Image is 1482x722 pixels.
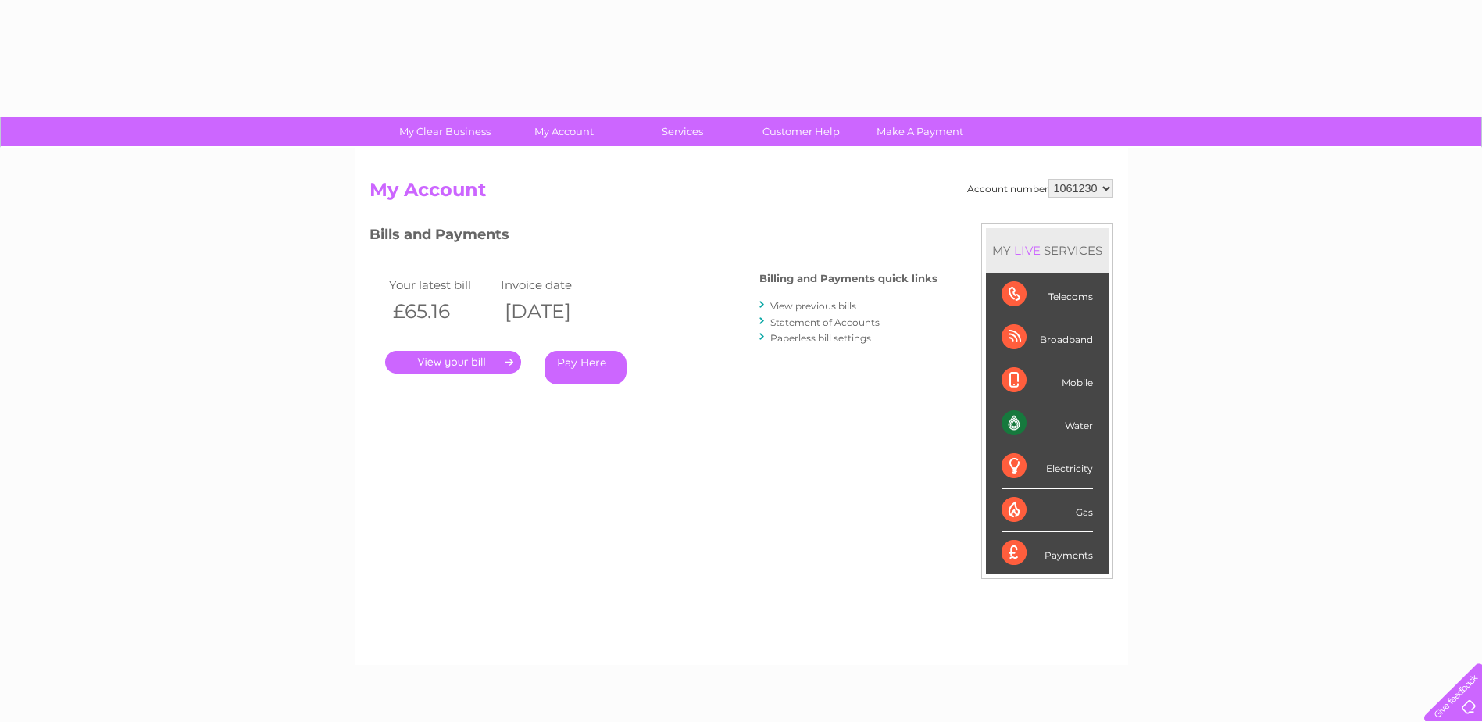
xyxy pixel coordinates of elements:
[499,117,628,146] a: My Account
[737,117,866,146] a: Customer Help
[770,332,871,344] a: Paperless bill settings
[1002,489,1093,532] div: Gas
[1002,273,1093,316] div: Telecoms
[759,273,937,284] h4: Billing and Payments quick links
[1002,359,1093,402] div: Mobile
[497,295,609,327] th: [DATE]
[1011,243,1044,258] div: LIVE
[370,179,1113,209] h2: My Account
[618,117,747,146] a: Services
[1002,316,1093,359] div: Broadband
[385,274,498,295] td: Your latest bill
[1002,445,1093,488] div: Electricity
[1002,532,1093,574] div: Payments
[1002,402,1093,445] div: Water
[385,295,498,327] th: £65.16
[385,351,521,374] a: .
[497,274,609,295] td: Invoice date
[770,300,856,312] a: View previous bills
[380,117,509,146] a: My Clear Business
[855,117,984,146] a: Make A Payment
[545,351,627,384] a: Pay Here
[967,179,1113,198] div: Account number
[770,316,880,328] a: Statement of Accounts
[986,228,1109,273] div: MY SERVICES
[370,223,937,251] h3: Bills and Payments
